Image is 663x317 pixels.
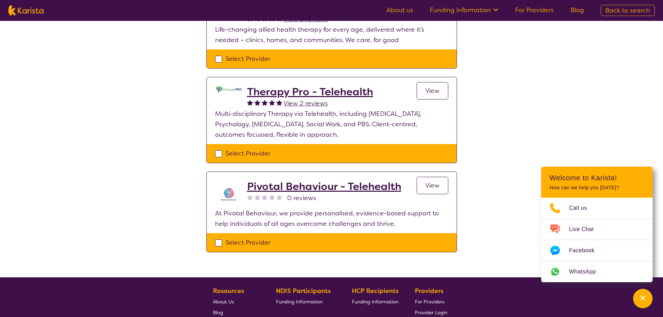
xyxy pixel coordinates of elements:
a: For Providers [515,6,554,14]
a: Funding Information [276,296,336,307]
img: fullstar [276,100,282,105]
span: Call us [569,203,595,213]
span: Funding Information [276,299,323,305]
b: Resources [213,287,244,295]
a: Funding Information [430,6,498,14]
p: Multi-disciplinary Therapy via Telehealth, including [MEDICAL_DATA], Psychology, [MEDICAL_DATA], ... [215,109,448,140]
span: View 2 reviews [284,99,328,108]
span: View [425,181,440,190]
p: How can we help you [DATE]? [550,185,644,191]
img: fullstar [262,100,268,105]
a: About us [386,6,413,14]
img: nonereviewstar [254,194,260,200]
p: Life-changing allied health therapy for every age, delivered where it’s needed – clinics, homes, ... [215,24,448,45]
span: View [425,87,440,95]
span: About Us [213,299,234,305]
a: View [417,82,448,100]
span: 0 reviews [287,193,316,203]
img: fullstar [247,100,253,105]
a: For Providers [415,296,447,307]
b: NDIS Participants [276,287,331,295]
span: For Providers [415,299,444,305]
a: Funding Information [352,296,398,307]
b: HCP Recipients [352,287,398,295]
a: View 2 reviews [284,98,328,109]
p: At Pivotal Behaviour, we provide personalised, evidence-based support to help individuals of all ... [215,208,448,229]
img: nonereviewstar [269,194,275,200]
ul: Choose channel [541,198,653,282]
a: Web link opens in a new tab. [541,261,653,282]
img: fullstar [269,100,275,105]
img: nonereviewstar [247,194,253,200]
b: Providers [415,287,443,295]
span: Live Chat [569,224,602,235]
a: Back to search [601,5,655,16]
span: Funding Information [352,299,398,305]
a: View [417,177,448,194]
img: Karista logo [8,5,44,16]
img: s8av3rcikle0tbnjpqc8.png [215,180,243,208]
a: Pivotal Behaviour - Telehealth [247,180,401,193]
img: lehxprcbtunjcwin5sb4.jpg [215,86,243,93]
img: nonereviewstar [276,194,282,200]
h2: Welcome to Karista! [550,174,644,182]
a: About Us [213,296,260,307]
a: Therapy Pro - Telehealth [247,86,373,98]
button: Channel Menu [633,289,653,308]
div: Channel Menu [541,167,653,282]
span: WhatsApp [569,267,604,277]
span: Facebook [569,245,603,256]
span: Provider Login [415,309,447,316]
span: Blog [213,309,223,316]
span: Back to search [605,6,650,15]
a: Blog [570,6,584,14]
img: fullstar [254,100,260,105]
img: nonereviewstar [262,194,268,200]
